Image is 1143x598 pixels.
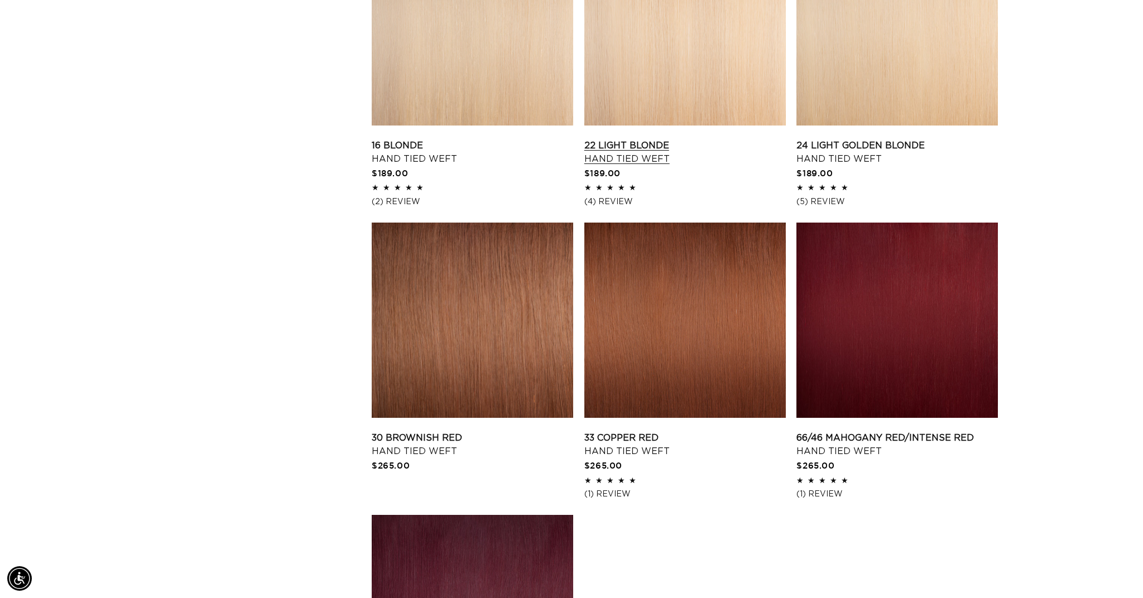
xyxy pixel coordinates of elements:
[796,139,998,166] a: 24 Light Golden Blonde Hand Tied Weft
[7,566,32,591] div: Accessibility Menu
[584,431,786,458] a: 33 Copper Red Hand Tied Weft
[372,139,573,166] a: 16 Blonde Hand Tied Weft
[372,431,573,458] a: 30 Brownish Red Hand Tied Weft
[1087,544,1143,598] iframe: Chat Widget
[584,139,786,166] a: 22 Light Blonde Hand Tied Weft
[796,431,998,458] a: 66/46 Mahogany Red/Intense Red Hand Tied Weft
